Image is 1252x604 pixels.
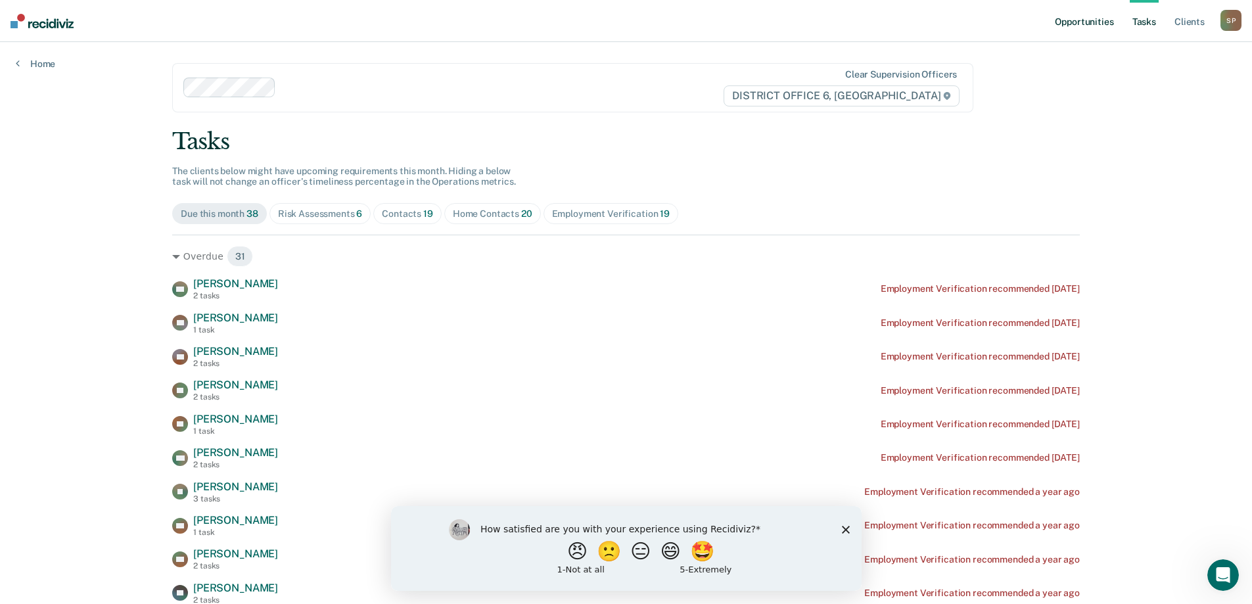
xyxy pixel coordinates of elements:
span: DISTRICT OFFICE 6, [GEOGRAPHIC_DATA] [724,85,960,106]
span: 31 [227,246,254,267]
span: [PERSON_NAME] [193,446,278,459]
div: Employment Verification recommended [DATE] [881,351,1080,362]
div: Risk Assessments [278,208,363,220]
div: Employment Verification recommended [DATE] [881,283,1080,294]
div: Employment Verification recommended [DATE] [881,385,1080,396]
span: 19 [423,208,433,219]
span: [PERSON_NAME] [193,345,278,358]
div: Tasks [172,128,1080,155]
div: Employment Verification recommended [DATE] [881,452,1080,463]
div: Employment Verification recommended [DATE] [881,317,1080,329]
span: 20 [521,208,532,219]
div: 1 task [193,427,278,436]
iframe: Survey by Kim from Recidiviz [391,506,862,591]
img: Recidiviz [11,14,74,28]
div: Due this month [181,208,258,220]
span: [PERSON_NAME] [193,277,278,290]
div: Employment Verification recommended a year ago [864,486,1080,498]
div: 2 tasks [193,291,278,300]
span: 38 [246,208,258,219]
span: [PERSON_NAME] [193,312,278,324]
span: 19 [660,208,670,219]
div: Contacts [382,208,433,220]
div: 2 tasks [193,359,278,368]
a: Home [16,58,55,70]
div: 1 task [193,528,278,537]
span: [PERSON_NAME] [193,379,278,391]
span: [PERSON_NAME] [193,514,278,526]
span: [PERSON_NAME] [193,413,278,425]
div: Overdue 31 [172,246,1080,267]
div: 2 tasks [193,561,278,570]
span: [PERSON_NAME] [193,582,278,594]
div: Employment Verification recommended a year ago [864,520,1080,531]
div: Employment Verification [552,208,670,220]
div: Employment Verification recommended [DATE] [881,419,1080,430]
span: The clients below might have upcoming requirements this month. Hiding a below task will not chang... [172,166,516,187]
iframe: Intercom live chat [1207,559,1239,591]
button: SP [1220,10,1241,31]
div: Employment Verification recommended a year ago [864,588,1080,599]
span: 6 [356,208,362,219]
div: 1 task [193,325,278,335]
div: S P [1220,10,1241,31]
div: 2 tasks [193,392,278,402]
span: [PERSON_NAME] [193,547,278,560]
div: Home Contacts [453,208,532,220]
span: [PERSON_NAME] [193,480,278,493]
div: 2 tasks [193,460,278,469]
div: Employment Verification recommended a year ago [864,554,1080,565]
div: Clear supervision officers [845,69,957,80]
div: 3 tasks [193,494,278,503]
